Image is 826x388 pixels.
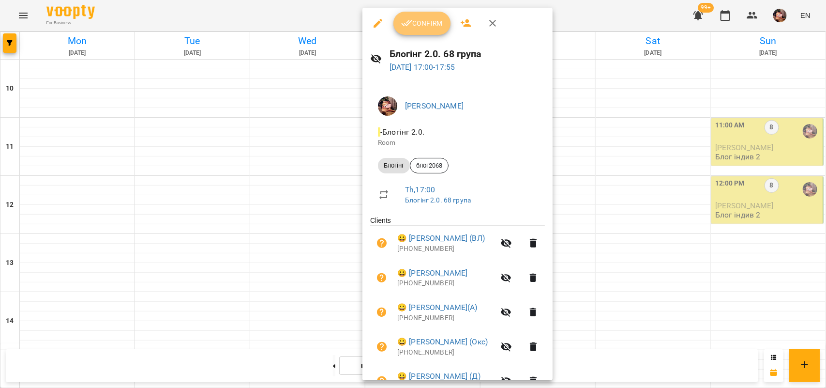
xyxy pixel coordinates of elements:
span: блог2068 [410,161,448,170]
img: 2a048b25d2e557de8b1a299ceab23d88.jpg [378,96,397,116]
button: Unpaid. Bill the attendance? [370,266,393,290]
p: [PHONE_NUMBER] [397,244,495,254]
button: Confirm [393,12,451,35]
a: Блогінг 2.0. 68 група [405,196,471,204]
a: 😀 [PERSON_NAME] (Окс) [397,336,488,348]
a: [DATE] 17:00-17:55 [390,62,455,72]
span: Confirm [401,17,443,29]
a: 😀 [PERSON_NAME](А) [397,302,478,313]
a: [PERSON_NAME] [405,101,464,110]
h6: Блогінг 2.0. 68 група [390,47,545,62]
button: Unpaid. Bill the attendance? [370,232,393,255]
p: Room [378,138,537,148]
button: Unpaid. Bill the attendance? [370,335,393,358]
span: - Блогінг 2.0. [378,127,426,137]
p: [PHONE_NUMBER] [397,279,495,288]
button: Unpaid. Bill the attendance? [370,301,393,324]
a: 😀 [PERSON_NAME] [397,267,467,279]
p: [PHONE_NUMBER] [397,313,495,323]
a: Th , 17:00 [405,185,435,194]
div: блог2068 [410,158,449,173]
a: 😀 [PERSON_NAME] (ВЛ) [397,233,485,244]
p: [PHONE_NUMBER] [397,348,495,357]
a: 😀 [PERSON_NAME] (Д) [397,371,481,382]
span: Блогінг [378,161,410,170]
